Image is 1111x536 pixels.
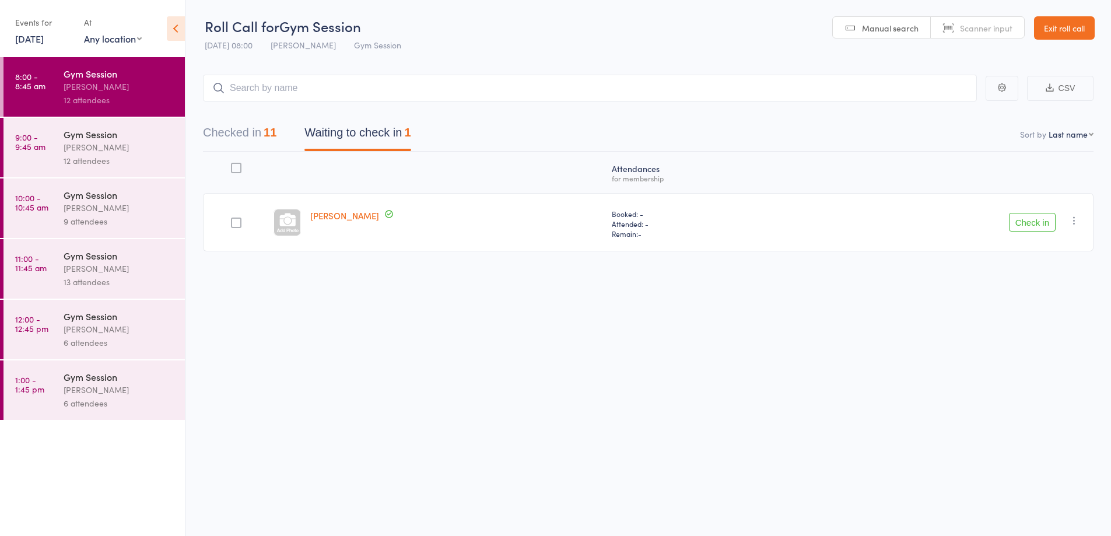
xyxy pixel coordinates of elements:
[15,375,44,394] time: 1:00 - 1:45 pm
[607,157,805,188] div: Atten­dances
[3,239,185,299] a: 11:00 -11:45 amGym Session[PERSON_NAME]13 attendees
[960,22,1012,34] span: Scanner input
[3,300,185,359] a: 12:00 -12:45 pmGym Session[PERSON_NAME]6 attendees
[1009,213,1056,232] button: Check in
[64,336,175,349] div: 6 attendees
[304,120,411,151] button: Waiting to check in1
[264,126,276,139] div: 11
[64,310,175,323] div: Gym Session
[64,249,175,262] div: Gym Session
[64,215,175,228] div: 9 attendees
[3,118,185,177] a: 9:00 -9:45 amGym Session[PERSON_NAME]12 attendees
[15,72,45,90] time: 8:00 - 8:45 am
[64,188,175,201] div: Gym Session
[3,360,185,420] a: 1:00 -1:45 pmGym Session[PERSON_NAME]6 attendees
[1034,16,1095,40] a: Exit roll call
[64,141,175,154] div: [PERSON_NAME]
[15,314,48,333] time: 12:00 - 12:45 pm
[638,229,642,239] span: -
[64,323,175,336] div: [PERSON_NAME]
[84,32,142,45] div: Any location
[404,126,411,139] div: 1
[3,178,185,238] a: 10:00 -10:45 amGym Session[PERSON_NAME]9 attendees
[64,128,175,141] div: Gym Session
[205,39,253,51] span: [DATE] 08:00
[3,57,185,117] a: 8:00 -8:45 amGym Session[PERSON_NAME]12 attendees
[64,397,175,410] div: 6 attendees
[64,262,175,275] div: [PERSON_NAME]
[64,67,175,80] div: Gym Session
[15,132,45,151] time: 9:00 - 9:45 am
[64,93,175,107] div: 12 attendees
[1027,76,1094,101] button: CSV
[64,275,175,289] div: 13 attendees
[612,229,800,239] span: Remain:
[64,154,175,167] div: 12 attendees
[84,13,142,32] div: At
[1049,128,1088,140] div: Last name
[15,32,44,45] a: [DATE]
[203,75,977,101] input: Search by name
[64,370,175,383] div: Gym Session
[612,174,800,182] div: for membership
[612,219,800,229] span: Attended: -
[15,13,72,32] div: Events for
[205,16,279,36] span: Roll Call for
[354,39,401,51] span: Gym Session
[64,80,175,93] div: [PERSON_NAME]
[279,16,361,36] span: Gym Session
[203,120,276,151] button: Checked in11
[15,193,48,212] time: 10:00 - 10:45 am
[271,39,336,51] span: [PERSON_NAME]
[64,201,175,215] div: [PERSON_NAME]
[862,22,919,34] span: Manual search
[64,383,175,397] div: [PERSON_NAME]
[310,209,379,222] a: [PERSON_NAME]
[15,254,47,272] time: 11:00 - 11:45 am
[612,209,800,219] span: Booked: -
[1020,128,1046,140] label: Sort by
